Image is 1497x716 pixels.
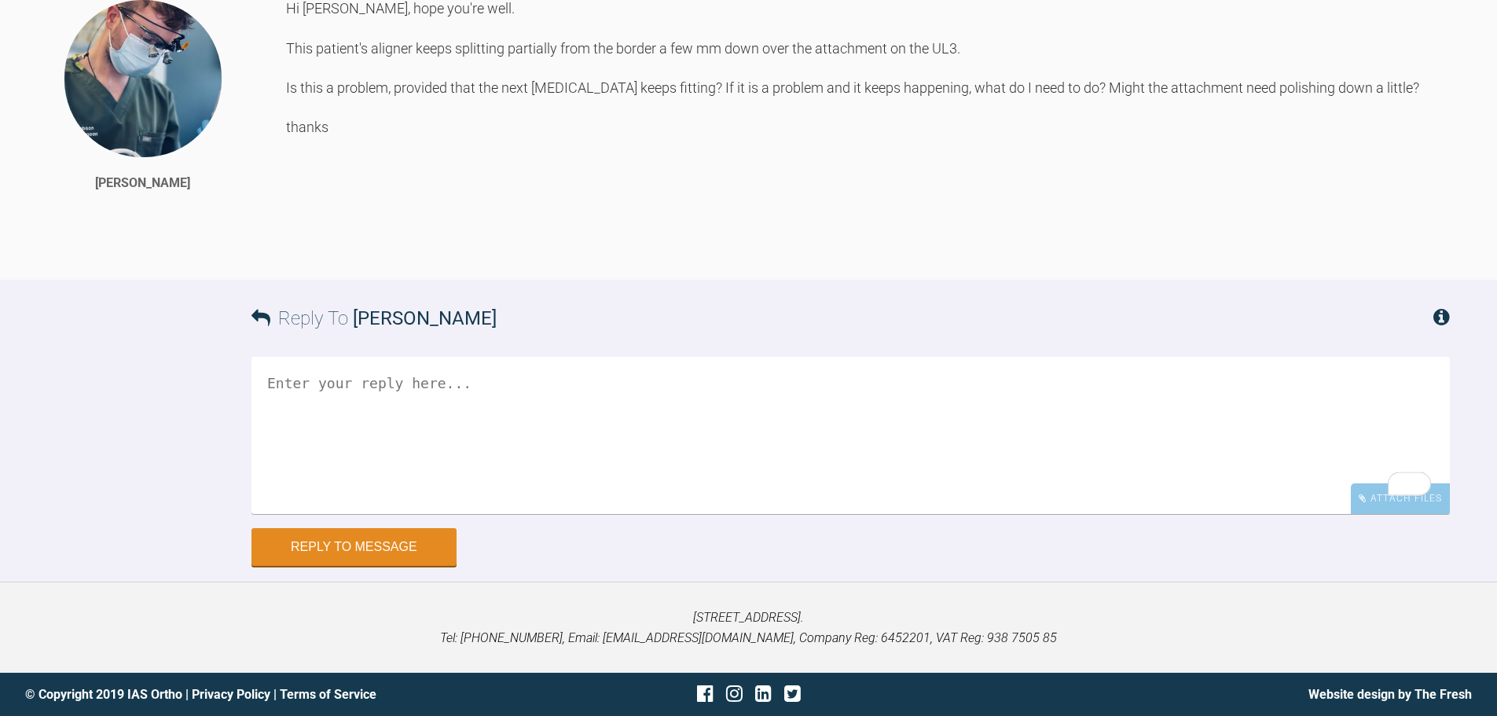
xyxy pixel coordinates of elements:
p: [STREET_ADDRESS]. Tel: [PHONE_NUMBER], Email: [EMAIL_ADDRESS][DOMAIN_NAME], Company Reg: 6452201,... [25,608,1472,648]
button: Reply to Message [251,528,457,566]
div: Attach Files [1351,483,1450,514]
a: Terms of Service [280,687,376,702]
a: Website design by The Fresh [1308,687,1472,702]
span: [PERSON_NAME] [353,307,497,329]
div: © Copyright 2019 IAS Ortho | | [25,685,508,705]
textarea: To enrich screen reader interactions, please activate Accessibility in Grammarly extension settings [251,357,1450,514]
div: [PERSON_NAME] [95,173,190,193]
h3: Reply To [251,303,497,333]
a: Privacy Policy [192,687,270,702]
